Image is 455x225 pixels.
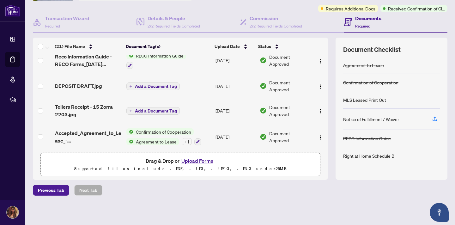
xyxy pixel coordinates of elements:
[250,15,302,22] h4: Commission
[343,116,399,123] div: Notice of Fulfillment / Waiver
[213,98,257,123] td: [DATE]
[146,157,215,165] span: Drag & Drop or
[269,79,310,93] span: Document Approved
[213,47,257,74] td: [DATE]
[388,5,445,12] span: Received Confirmation of Closing
[430,203,449,222] button: Open asap
[260,82,267,89] img: Document Status
[45,165,316,173] p: Supported files include .PDF, .JPG, .JPEG, .PNG under 25 MB
[343,45,401,54] span: Document Checklist
[326,5,375,12] span: Requires Additional Docs
[215,43,240,50] span: Upload Date
[55,129,121,144] span: Accepted_Agreement_to_Lease_-_15_Zorra_St___2203.pdf
[7,206,19,218] img: Profile Icon
[260,57,267,64] img: Document Status
[182,138,192,145] div: + 1
[213,74,257,98] td: [DATE]
[318,135,323,140] img: Logo
[315,132,325,142] button: Logo
[148,15,200,22] h4: Details & People
[343,152,394,159] div: Right at Home Schedule B
[315,55,325,65] button: Logo
[133,52,186,59] span: RECO Information Guide
[126,107,180,115] button: Add a Document Tag
[269,53,310,67] span: Document Approved
[269,104,310,118] span: Document Approved
[126,52,186,69] button: Status IconRECO Information Guide
[179,157,215,165] button: Upload Forms
[135,109,177,113] span: Add a Document Tag
[45,15,89,22] h4: Transaction Wizard
[343,96,386,103] div: MLS Leased Print Out
[343,79,398,86] div: Confirmation of Cooperation
[213,123,257,150] td: [DATE]
[135,84,177,88] span: Add a Document Tag
[33,185,69,196] button: Previous Tab
[5,5,20,16] img: logo
[55,82,102,90] span: DEPOSIT DRAFT.jpg
[126,52,133,59] img: Status Icon
[269,130,310,144] span: Document Approved
[260,133,267,140] img: Document Status
[55,43,85,50] span: (21) File Name
[55,103,121,118] span: Tellers Receipt - 15 Zorra 2203.jpg
[126,82,180,90] button: Add a Document Tag
[355,15,381,22] h4: Documents
[318,59,323,64] img: Logo
[256,38,311,55] th: Status
[55,53,121,68] span: Reco Information Guide - RECO Forms_[DATE] 21_41_38.pdf
[148,24,200,28] span: 2/2 Required Fields Completed
[126,106,180,115] button: Add a Document Tag
[133,138,179,145] span: Agreement to Lease
[260,107,267,114] img: Document Status
[126,138,133,145] img: Status Icon
[41,153,320,176] span: Drag & Drop orUpload FormsSupported files include .PDF, .JPG, .JPEG, .PNG under25MB
[318,109,323,114] img: Logo
[129,109,132,113] span: plus
[133,128,194,135] span: Confirmation of Cooperation
[38,185,64,195] span: Previous Tab
[126,128,133,135] img: Status Icon
[250,24,302,28] span: 2/2 Required Fields Completed
[355,24,370,28] span: Required
[258,43,271,50] span: Status
[343,135,391,142] div: RECO Information Guide
[315,106,325,116] button: Logo
[126,128,201,145] button: Status IconConfirmation of CooperationStatus IconAgreement to Lease+1
[123,38,212,55] th: Document Tag(s)
[212,38,256,55] th: Upload Date
[45,24,60,28] span: Required
[318,84,323,89] img: Logo
[343,62,384,69] div: Agreement to Lease
[129,85,132,88] span: plus
[74,185,102,196] button: Next Tab
[315,81,325,91] button: Logo
[52,38,123,55] th: (21) File Name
